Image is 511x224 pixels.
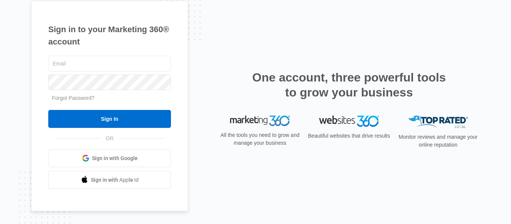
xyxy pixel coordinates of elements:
span: Sign in with Apple Id [91,176,139,184]
p: All the tools you need to grow and manage your business [218,131,302,147]
p: Beautiful websites that drive results [307,132,391,140]
h2: One account, three powerful tools to grow your business [250,70,448,100]
img: Websites 360 [319,116,379,126]
input: Sign In [48,110,171,128]
input: Email [48,56,171,71]
p: Monitor reviews and manage your online reputation [396,133,480,149]
h1: Sign in to your Marketing 360® account [48,23,171,48]
a: Sign in with Google [48,149,171,167]
img: Marketing 360 [230,116,290,126]
a: Forgot Password? [52,95,95,101]
span: OR [101,135,119,142]
a: Sign in with Apple Id [48,171,171,189]
span: Sign in with Google [92,154,138,162]
img: Top Rated Local [408,116,468,128]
